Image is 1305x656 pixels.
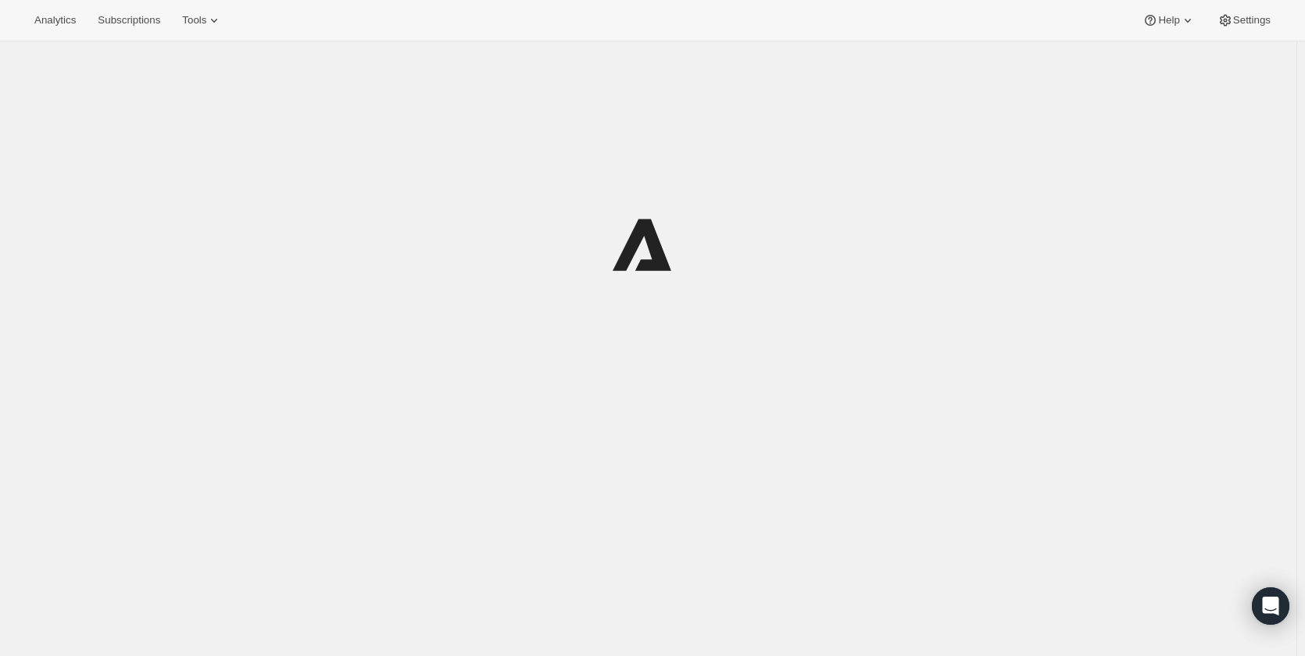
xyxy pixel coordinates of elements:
[182,14,206,27] span: Tools
[1158,14,1179,27] span: Help
[88,9,170,31] button: Subscriptions
[34,14,76,27] span: Analytics
[1133,9,1204,31] button: Help
[1252,587,1289,625] div: Open Intercom Messenger
[173,9,231,31] button: Tools
[25,9,85,31] button: Analytics
[1233,14,1271,27] span: Settings
[1208,9,1280,31] button: Settings
[98,14,160,27] span: Subscriptions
